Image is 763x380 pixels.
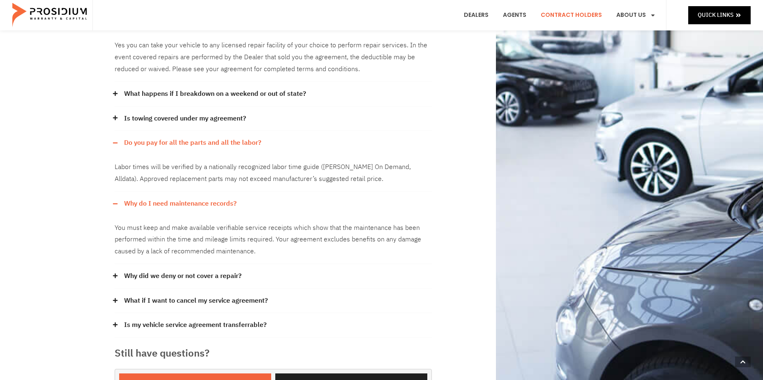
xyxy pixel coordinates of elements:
[124,88,306,100] a: What happens if I breakdown on a weekend or out of state?
[115,264,432,289] div: Why did we deny or not cover a repair?
[124,319,267,331] a: Is my vehicle service agreement transferrable?
[115,192,432,216] div: Why do I need maintenance records?
[124,270,242,282] a: Why did we deny or not cover a repair?
[115,313,432,338] div: Is my vehicle service agreement transferrable?
[124,113,246,125] a: Is towing covered under my agreement?
[115,82,432,107] div: What happens if I breakdown on a weekend or out of state?
[115,155,432,192] div: Do you pay for all the parts and all the labor?
[115,289,432,313] div: What if I want to cancel my service agreement?
[115,131,432,155] div: Do you pay for all the parts and all the labor?
[688,6,751,24] a: Quick Links
[115,107,432,131] div: Is towing covered under my agreement?
[115,346,432,361] h3: Still have questions?
[124,137,261,149] a: Do you pay for all the parts and all the labor?
[698,10,733,20] span: Quick Links
[115,216,432,264] div: Why do I need maintenance records?
[124,198,237,210] a: Why do I need maintenance records?
[124,295,268,307] a: What if I want to cancel my service agreement?
[115,33,432,81] div: Can I take my vehicle to any repair facility?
